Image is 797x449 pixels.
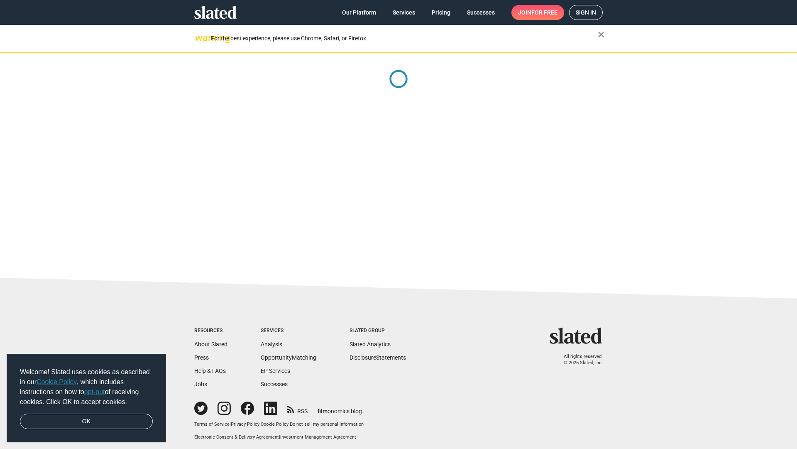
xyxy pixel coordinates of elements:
[261,368,290,374] a: EP Services
[211,33,598,44] div: For the best experience, please use Chrome, Safari, or Firefox.
[259,422,261,427] span: |
[20,414,153,429] a: dismiss cookie message
[569,5,603,20] a: Sign in
[194,434,279,440] a: Electronic Consent & Delivery Agreement
[467,5,495,20] span: Successes
[386,5,422,20] a: Services
[518,5,557,20] span: Join
[350,354,406,361] a: DisclosureStatements
[318,401,362,415] a: filmonomics blog
[261,422,288,427] a: Cookie Policy
[7,354,166,443] div: cookieconsent
[84,388,105,395] a: opt-out
[194,381,207,387] a: Jobs
[342,5,376,20] span: Our Platform
[288,422,290,427] span: |
[460,5,501,20] a: Successes
[596,30,606,39] mat-icon: close
[279,434,280,440] span: |
[20,367,153,407] span: Welcome! Slated uses cookies as described in our , which includes instructions on how to of recei...
[194,341,227,348] a: About Slated
[261,341,282,348] a: Analysis
[393,5,415,20] span: Services
[37,378,77,385] a: Cookie Policy
[425,5,457,20] a: Pricing
[318,408,328,414] span: film
[531,5,557,20] span: for free
[287,402,308,415] a: RSS
[261,354,316,361] a: OpportunityMatching
[194,328,227,334] div: Resources
[350,328,406,334] div: Slated Group
[555,354,603,366] p: All rights reserved. © 2025 Slated, Inc.
[230,422,231,427] span: |
[194,422,230,427] a: Terms of Service
[511,5,564,20] a: Joinfor free
[335,5,383,20] a: Our Platform
[280,434,356,440] a: Investment Management Agreement
[261,328,316,334] div: Services
[576,5,596,20] span: Sign in
[194,368,226,374] a: Help & FAQs
[350,341,391,348] a: Slated Analytics
[290,422,364,428] button: Do not sell my personal information
[432,5,450,20] span: Pricing
[195,33,205,43] mat-icon: warning
[231,422,259,427] a: Privacy Policy
[261,381,288,387] a: Successes
[194,354,209,361] a: Press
